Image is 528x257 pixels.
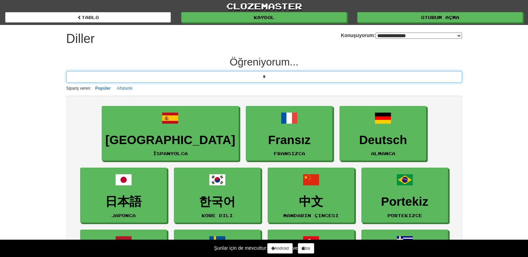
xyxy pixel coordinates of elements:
[66,32,95,46] h1: Diller
[343,133,422,147] h3: Deutsch
[293,245,298,251] font: ve
[93,85,113,92] button: Popüler
[271,195,351,209] h3: 中文
[153,151,187,156] small: İspanyolca
[66,56,462,68] h2: Öğreniyorum...
[178,195,257,209] h3: 한국어
[365,195,444,209] h3: Portekiz
[371,151,395,156] small: Almanca
[361,168,448,223] a: PortekizPortekizce
[250,133,329,147] h3: Fransız
[84,195,163,209] h3: 日本語
[111,213,136,218] small: Japonca
[341,33,376,38] font: Konuşuyorum:
[305,246,310,251] font: Ios
[274,151,305,156] small: Fransızca
[174,168,261,223] a: 한국어Kore dili
[115,85,135,92] button: Alfabetik
[246,106,333,161] a: FransızFransızca
[80,168,167,223] a: 日本語Japonca
[181,12,347,23] a: Kaydol
[214,245,267,251] font: Şunlar için de mevcuttur:
[106,133,235,147] h3: [GEOGRAPHIC_DATA]
[283,213,339,218] small: Mandarin Çincesi
[340,106,426,161] a: DeutschAlmanca
[274,246,288,251] font: Android
[102,106,239,161] a: [GEOGRAPHIC_DATA]İspanyolca
[202,213,233,218] small: Kore dili
[298,243,314,254] a: Ios
[268,168,354,223] a: 中文Mandarin Çincesi
[387,213,422,218] small: Portekizce
[357,12,523,23] a: Oturum açma
[376,33,462,39] select: Konuşuyorum:
[82,15,99,20] font: tablo
[267,243,292,254] a: Android
[66,86,92,91] small: Sipariş veren:
[5,12,171,23] a: tablo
